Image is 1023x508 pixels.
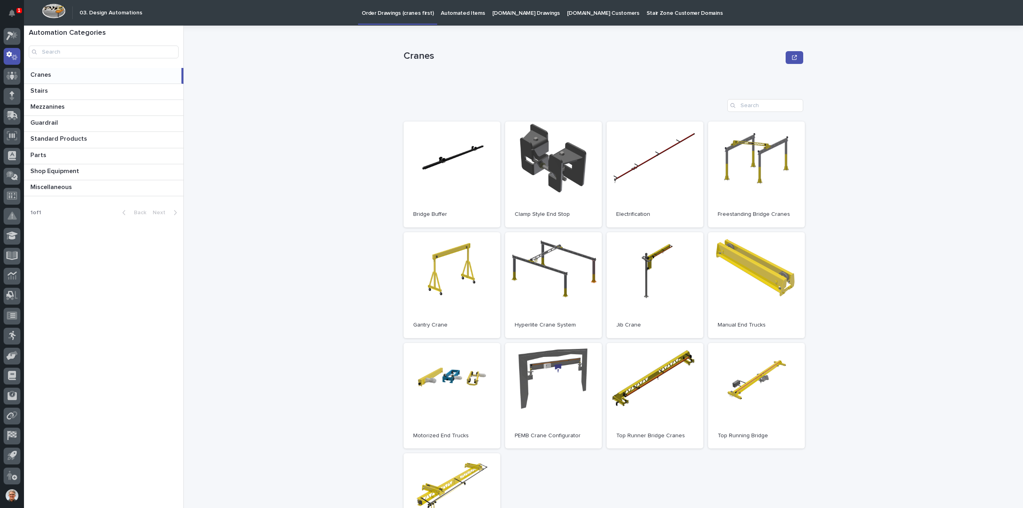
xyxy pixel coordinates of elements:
p: Gantry Crane [413,322,491,329]
p: PEMB Crane Configurator [515,432,592,439]
button: Back [116,209,149,216]
a: Manual End Trucks [708,232,805,338]
button: Next [149,209,183,216]
a: PartsParts [24,148,183,164]
p: Stairs [30,86,50,95]
p: Manual End Trucks [718,322,795,329]
input: Search [29,46,179,58]
p: 1 of 1 [24,203,48,223]
p: Hyperlite Crane System [515,322,592,329]
p: Guardrail [30,118,60,127]
a: Motorized End Trucks [404,343,500,449]
span: Back [129,210,146,215]
p: Electrification [616,211,694,218]
p: Jib Crane [616,322,694,329]
p: Motorized End Trucks [413,432,491,439]
a: CranesCranes [24,68,183,84]
input: Search [727,99,803,112]
button: users-avatar [4,487,20,504]
a: Top Running Bridge [708,343,805,449]
h1: Automation Categories [29,29,179,38]
p: Miscellaneous [30,182,74,191]
p: Top Running Bridge [718,432,795,439]
a: StairsStairs [24,84,183,100]
a: Clamp Style End Stop [505,122,602,227]
p: Standard Products [30,133,89,143]
p: Freestanding Bridge Cranes [718,211,795,218]
button: Notifications [4,5,20,22]
a: Electrification [607,122,703,227]
a: Gantry Crane [404,232,500,338]
a: Bridge Buffer [404,122,500,227]
p: Shop Equipment [30,166,81,175]
p: Clamp Style End Stop [515,211,592,218]
h2: 03. Design Automations [80,10,142,16]
p: Mezzanines [30,102,66,111]
span: Next [153,210,170,215]
a: Freestanding Bridge Cranes [708,122,805,227]
a: PEMB Crane Configurator [505,343,602,449]
p: 1 [18,8,20,13]
a: Standard ProductsStandard Products [24,132,183,148]
a: Top Runner Bridge Cranes [607,343,703,449]
a: MiscellaneousMiscellaneous [24,180,183,196]
div: Notifications1 [10,10,20,22]
p: Top Runner Bridge Cranes [616,432,694,439]
p: Parts [30,150,48,159]
img: Workspace Logo [42,4,66,18]
p: Cranes [30,70,53,79]
a: Hyperlite Crane System [505,232,602,338]
p: Bridge Buffer [413,211,491,218]
a: Jib Crane [607,232,703,338]
a: MezzaninesMezzanines [24,100,183,116]
p: Cranes [404,50,782,62]
a: Shop EquipmentShop Equipment [24,164,183,180]
a: GuardrailGuardrail [24,116,183,132]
